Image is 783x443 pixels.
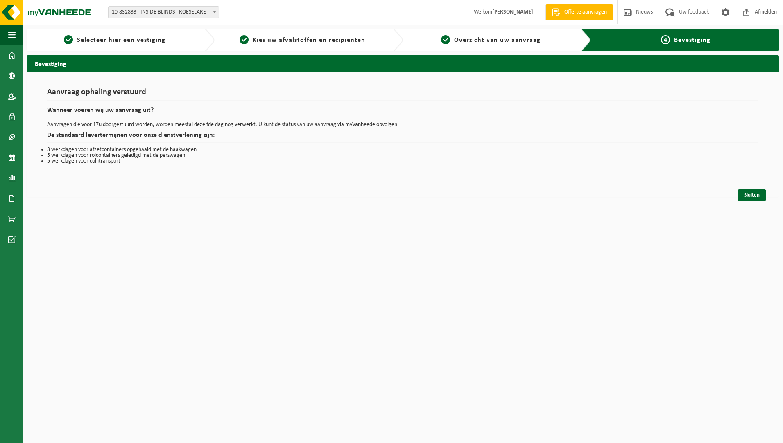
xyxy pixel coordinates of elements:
h1: Aanvraag ophaling verstuurd [47,88,758,101]
span: 3 [441,35,450,44]
li: 5 werkdagen voor rolcontainers geledigd met de perswagen [47,153,758,158]
span: 4 [661,35,670,44]
span: 10-832833 - INSIDE BLINDS - ROESELARE [109,7,219,18]
span: Kies uw afvalstoffen en recipiënten [253,37,365,43]
a: Sluiten [738,189,766,201]
span: Overzicht van uw aanvraag [454,37,541,43]
a: 2Kies uw afvalstoffen en recipiënten [219,35,386,45]
span: Bevestiging [674,37,711,43]
li: 5 werkdagen voor collitransport [47,158,758,164]
a: Offerte aanvragen [545,4,613,20]
h2: Wanneer voeren wij uw aanvraag uit? [47,107,758,118]
li: 3 werkdagen voor afzetcontainers opgehaald met de haakwagen [47,147,758,153]
span: 2 [240,35,249,44]
h2: De standaard levertermijnen voor onze dienstverlening zijn: [47,132,758,143]
span: 1 [64,35,73,44]
span: Selecteer hier een vestiging [77,37,165,43]
h2: Bevestiging [27,55,779,71]
p: Aanvragen die voor 17u doorgestuurd worden, worden meestal dezelfde dag nog verwerkt. U kunt de s... [47,122,758,128]
strong: [PERSON_NAME] [492,9,533,15]
a: 3Overzicht van uw aanvraag [407,35,575,45]
span: Offerte aanvragen [562,8,609,16]
span: 10-832833 - INSIDE BLINDS - ROESELARE [108,6,219,18]
a: 1Selecteer hier een vestiging [31,35,198,45]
